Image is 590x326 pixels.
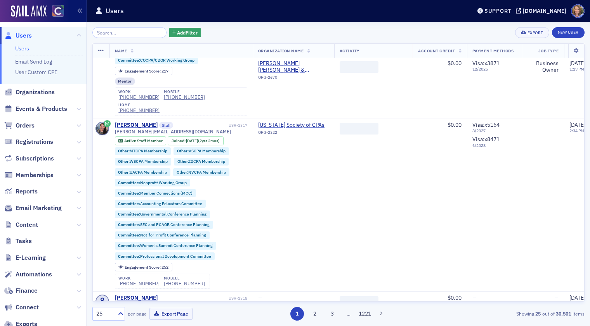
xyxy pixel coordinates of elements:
[118,191,193,196] a: Committee:Member Connections (MCC)
[569,294,585,301] span: [DATE]
[340,123,378,135] span: ‌
[118,58,194,63] a: Committee:COCPA/CDOR Working Group
[4,105,67,113] a: Events & Products
[16,105,67,113] span: Events & Products
[448,121,462,128] span: $0.00
[554,121,559,128] span: —
[96,310,113,318] div: 25
[258,48,304,53] span: Organization Name
[118,159,168,164] a: Other:WSCPA Membership
[118,254,140,259] span: Committee :
[115,48,127,53] span: Name
[4,88,55,97] a: Organizations
[169,28,201,38] button: AddFilter
[118,57,140,63] span: Committee :
[4,221,38,229] a: Content
[16,121,35,130] span: Orders
[15,45,29,52] a: Users
[173,168,229,176] div: Other:
[472,128,516,133] span: 8 / 2027
[118,222,210,227] a: Committee:SEC and PCAOB Conference Planning
[258,60,329,74] a: [PERSON_NAME] [PERSON_NAME] & Associates CPAs PC
[125,69,168,73] div: 217
[4,154,54,163] a: Subscriptions
[4,204,62,212] a: Email Marketing
[159,122,173,129] span: Staff
[472,48,514,53] span: Payment Methods
[472,143,516,148] span: 6 / 2028
[115,129,231,135] span: [PERSON_NAME][EMAIL_ADDRESS][DOMAIN_NAME]
[418,48,455,53] span: Account Credit
[516,8,569,14] button: [DOMAIN_NAME]
[186,138,198,143] span: [DATE]
[164,94,205,100] a: [PHONE_NUMBER]
[115,67,172,75] div: Engagement Score: 217
[258,122,329,129] a: [US_STATE] Society of CPAs
[555,310,573,317] strong: 30,501
[358,307,372,321] button: 1221
[174,147,229,155] div: Other:
[534,310,542,317] strong: 25
[4,138,53,146] a: Registrations
[16,31,32,40] span: Users
[115,231,210,239] div: Committee:
[15,58,52,65] a: Email Send Log
[174,158,229,166] div: Other:
[177,148,189,154] span: Other :
[92,27,167,38] input: Search…
[118,212,206,217] a: Committee:Governmental Conference Planning
[177,29,198,36] span: Add Filter
[186,138,220,143] div: (2yrs 2mos)
[159,296,247,301] div: USR-1318
[118,94,160,100] a: [PHONE_NUMBER]
[4,171,54,179] a: Memberships
[340,48,360,53] span: Activity
[115,242,217,250] div: Committee:
[118,211,140,217] span: Committee :
[258,294,262,301] span: —
[115,210,210,218] div: Committee:
[569,121,585,128] span: [DATE]
[569,60,585,67] span: [DATE]
[538,48,559,53] span: Job Type
[118,243,140,248] span: Committee :
[115,295,158,302] div: [PERSON_NAME]
[118,254,211,259] a: Committee:Professional Development Committee
[115,136,167,145] div: Active: Active: Staff Member
[177,159,225,164] a: Other:IDCPA Membership
[118,281,160,286] a: [PHONE_NUMBER]
[16,303,39,312] span: Connect
[308,307,321,321] button: 2
[118,148,167,154] a: Other:MTCPA Membership
[118,232,140,238] span: Committee :
[115,78,135,85] div: Mentor
[115,252,215,260] div: Committee:
[258,130,329,138] div: ORG-2322
[115,122,158,129] a: [PERSON_NAME]
[16,237,32,245] span: Tasks
[554,294,559,301] span: —
[16,254,46,262] span: E-Learning
[16,286,38,295] span: Finance
[175,123,248,128] div: USR-1317
[177,169,188,175] span: Other :
[164,281,205,286] a: [PHONE_NUMBER]
[569,128,584,133] time: 2:34 PM
[15,69,57,76] a: User Custom CPE
[340,296,378,308] span: ‌
[16,154,54,163] span: Subscriptions
[118,276,160,281] div: work
[4,303,39,312] a: Connect
[4,237,32,245] a: Tasks
[118,190,140,196] span: Committee :
[16,204,62,212] span: Email Marketing
[472,121,500,128] span: Visa : x5164
[118,180,187,185] a: Committee:Nonprofit Working Group
[115,221,213,229] div: Committee:
[258,75,329,83] div: ORG-2670
[16,88,55,97] span: Organizations
[118,233,206,238] a: Committee:Not-for-Profit Conference Planning
[290,307,304,321] button: 1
